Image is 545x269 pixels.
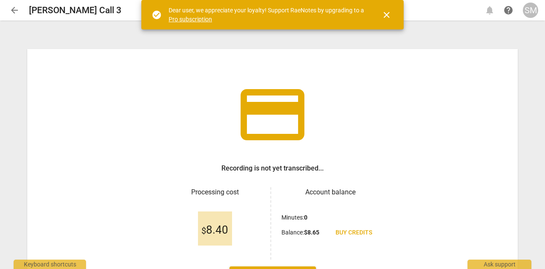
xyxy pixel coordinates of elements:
[336,229,372,237] span: Buy credits
[169,6,366,23] div: Dear user, we appreciate your loyalty! Support RaeNotes by upgrading to a
[501,3,516,18] a: Help
[281,187,379,197] h3: Account balance
[503,5,513,15] span: help
[376,5,397,25] button: Close
[221,163,324,174] h3: Recording is not yet transcribed...
[281,228,319,237] p: Balance :
[166,187,264,197] h3: Processing cost
[304,229,319,236] b: $ 8.65
[468,260,531,269] div: Ask support
[329,225,379,240] a: Buy credits
[152,10,162,20] span: check_circle
[9,5,20,15] span: arrow_back
[523,3,538,18] button: SM
[201,224,228,237] span: 8.40
[281,213,307,222] p: Minutes :
[304,214,307,221] b: 0
[201,226,206,236] span: $
[234,76,311,153] span: credit_card
[29,5,121,16] h2: [PERSON_NAME] Call 3
[381,10,392,20] span: close
[169,16,212,23] a: Pro subscription
[14,260,86,269] div: Keyboard shortcuts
